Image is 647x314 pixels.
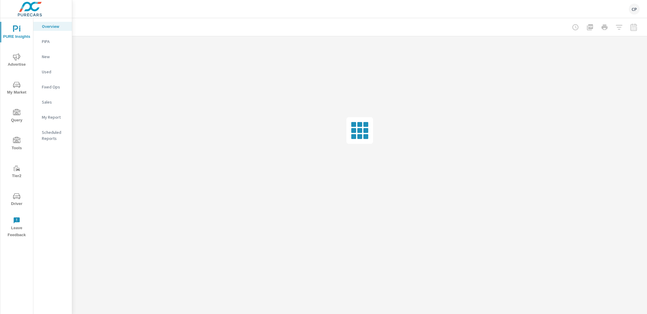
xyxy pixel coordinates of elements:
span: Advertise [2,53,31,68]
div: Sales [33,98,72,107]
div: Overview [33,22,72,31]
p: Sales [42,99,67,105]
div: New [33,52,72,61]
div: Used [33,67,72,76]
p: My Report [42,114,67,120]
p: Overview [42,23,67,29]
p: Scheduled Reports [42,129,67,141]
div: PIPA [33,37,72,46]
span: Tools [2,137,31,152]
div: My Report [33,113,72,122]
span: Tier2 [2,165,31,180]
span: Leave Feedback [2,217,31,239]
p: Used [42,69,67,75]
p: New [42,54,67,60]
div: Scheduled Reports [33,128,72,143]
div: Fixed Ops [33,82,72,91]
div: nav menu [0,18,33,241]
span: PURE Insights [2,25,31,40]
span: Driver [2,193,31,207]
p: Fixed Ops [42,84,67,90]
span: My Market [2,81,31,96]
span: Query [2,109,31,124]
div: CP [629,4,640,15]
p: PIPA [42,38,67,45]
